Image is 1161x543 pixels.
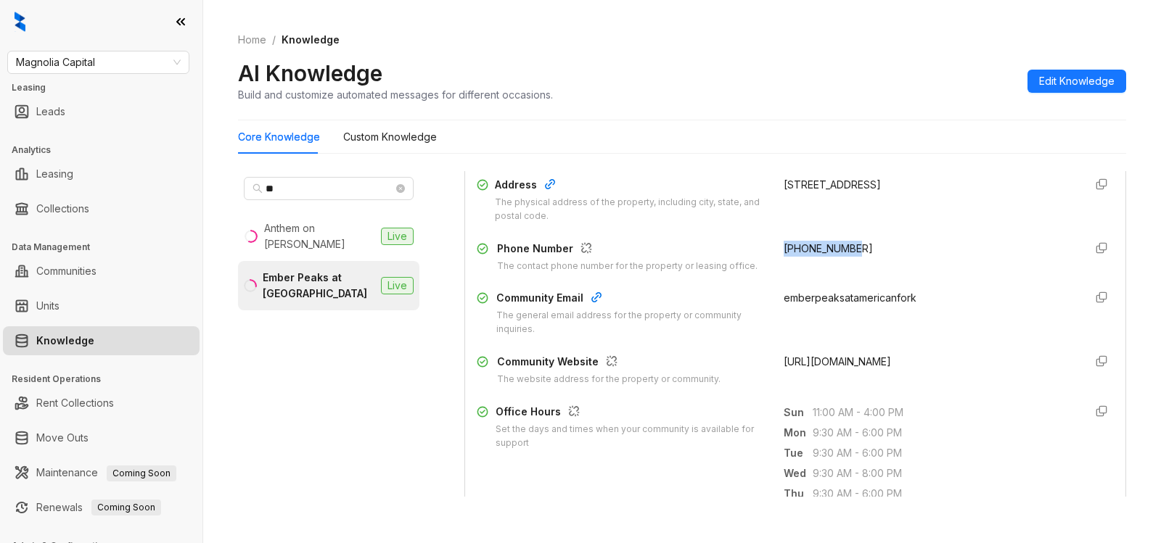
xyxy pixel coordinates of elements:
span: Edit Knowledge [1039,73,1115,89]
span: Sun [784,405,813,420]
div: The website address for the property or community. [497,373,721,386]
a: Knowledge [36,326,94,355]
div: The general email address for the property or community inquiries. [496,309,766,336]
h3: Data Management [12,241,202,254]
div: Phone Number [497,241,758,260]
a: Move Outs [36,423,89,452]
li: Rent Collections [3,389,200,418]
a: Leasing [36,159,73,188]
li: Maintenance [3,458,200,487]
h3: Leasing [12,81,202,94]
span: Live [381,277,414,294]
div: Set the days and times when your community is available for support [496,423,766,450]
div: The contact phone number for the property or leasing office. [497,260,758,273]
div: Custom Knowledge [343,129,437,145]
li: Communities [3,257,200,286]
div: Community Email [496,290,766,309]
a: Communities [36,257,97,286]
span: Thu [784,486,813,502]
div: Community Website [497,354,721,373]
span: Mon [784,425,813,441]
li: Renewals [3,493,200,522]
span: Wed [784,465,813,481]
div: Anthem on [PERSON_NAME] [264,220,375,252]
div: [STREET_ADDRESS] [784,177,1073,193]
div: Ember Peaks at [GEOGRAPHIC_DATA] [263,270,375,302]
li: Leasing [3,159,200,188]
span: 9:30 AM - 8:00 PM [813,465,1073,481]
span: Live [381,228,414,245]
span: 11:00 AM - 4:00 PM [813,405,1073,420]
span: 9:30 AM - 6:00 PM [813,486,1073,502]
a: RenewalsComing Soon [36,493,161,522]
div: The physical address of the property, including city, state, and postal code. [495,196,766,223]
li: Leads [3,97,200,126]
a: Home [235,32,269,48]
span: Tue [784,445,813,461]
img: logo [15,12,25,32]
div: Core Knowledge [238,129,320,145]
h3: Resident Operations [12,373,202,386]
span: Knowledge [282,33,340,46]
h2: AI Knowledge [238,59,382,87]
span: 9:30 AM - 6:00 PM [813,425,1073,441]
li: Units [3,291,200,320]
div: Office Hours [496,404,766,423]
span: Coming Soon [107,465,176,481]
span: search [253,183,263,194]
h3: Analytics [12,144,202,157]
li: Move Outs [3,423,200,452]
span: emberpeaksatamericanfork [784,291,916,304]
span: 9:30 AM - 6:00 PM [813,445,1073,461]
span: [URL][DOMAIN_NAME] [784,355,891,368]
li: Collections [3,194,200,223]
li: Knowledge [3,326,200,355]
span: close-circle [396,184,405,193]
span: Magnolia Capital [16,51,181,73]
button: Edit Knowledge [1027,70,1126,93]
span: Coming Soon [91,500,161,515]
a: Leads [36,97,65,126]
a: Units [36,291,60,320]
span: [PHONE_NUMBER] [784,242,873,254]
div: Address [495,177,766,196]
a: Collections [36,194,89,223]
li: / [272,32,276,48]
a: Rent Collections [36,389,114,418]
div: Build and customize automated messages for different occasions. [238,87,553,102]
